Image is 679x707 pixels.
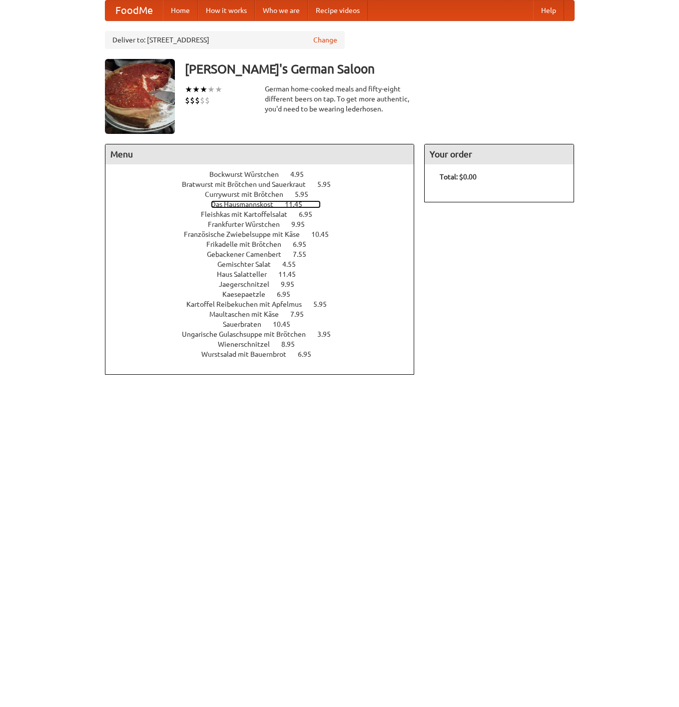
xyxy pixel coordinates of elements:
span: Ungarische Gulaschsuppe mit Brötchen [182,330,316,338]
span: Gebackener Camenbert [207,250,291,258]
li: ★ [207,84,215,95]
span: Kartoffel Reibekuchen mit Apfelmus [186,300,312,308]
a: Wienerschnitzel 8.95 [218,340,313,348]
span: 4.55 [282,260,306,268]
span: 7.55 [293,250,316,258]
li: $ [200,95,205,106]
a: Gebackener Camenbert 7.55 [207,250,325,258]
span: 9.95 [291,220,315,228]
a: FoodMe [105,0,163,20]
span: 4.95 [290,170,314,178]
li: $ [195,95,200,106]
span: 3.95 [317,330,341,338]
a: Frankfurter Würstchen 9.95 [208,220,323,228]
span: 11.45 [285,200,312,208]
span: Wienerschnitzel [218,340,280,348]
a: Maultaschen mit Käse 7.95 [209,310,322,318]
span: 6.95 [298,350,321,358]
b: Total: $0.00 [440,173,477,181]
span: 5.95 [313,300,337,308]
li: $ [205,95,210,106]
a: Home [163,0,198,20]
h3: [PERSON_NAME]'s German Saloon [185,59,575,79]
li: ★ [200,84,207,95]
span: 5.95 [317,180,341,188]
h4: Your order [425,144,574,164]
li: $ [185,95,190,106]
span: 7.95 [290,310,314,318]
a: Kaesepaetzle 6.95 [222,290,309,298]
span: Jaegerschnitzel [219,280,279,288]
span: Französische Zwiebelsuppe mit Käse [184,230,310,238]
li: $ [190,95,195,106]
a: Haus Salatteller 11.45 [217,270,314,278]
span: Haus Salatteller [217,270,277,278]
span: Currywurst mit Brötchen [205,190,293,198]
span: 6.95 [293,240,316,248]
span: Frikadelle mit Brötchen [206,240,291,248]
span: 8.95 [281,340,305,348]
span: 9.95 [281,280,304,288]
li: ★ [215,84,222,95]
span: Sauerbraten [223,320,271,328]
img: angular.jpg [105,59,175,134]
a: Help [533,0,564,20]
span: Das Hausmannskost [211,200,283,208]
span: 10.45 [311,230,339,238]
span: Bockwurst Würstchen [209,170,289,178]
a: Kartoffel Reibekuchen mit Apfelmus 5.95 [186,300,345,308]
a: Fleishkas mit Kartoffelsalat 6.95 [201,210,331,218]
a: Wurstsalad mit Bauernbrot 6.95 [201,350,330,358]
span: Kaesepaetzle [222,290,275,298]
a: Gemischter Salat 4.55 [217,260,314,268]
a: Sauerbraten 10.45 [223,320,309,328]
a: Ungarische Gulaschsuppe mit Brötchen 3.95 [182,330,349,338]
span: 6.95 [299,210,322,218]
span: 11.45 [278,270,306,278]
a: Bratwurst mit Brötchen und Sauerkraut 5.95 [182,180,349,188]
li: ★ [185,84,192,95]
span: Bratwurst mit Brötchen und Sauerkraut [182,180,316,188]
a: Currywurst mit Brötchen 5.95 [205,190,327,198]
span: Frankfurter Würstchen [208,220,290,228]
div: German home-cooked meals and fifty-eight different beers on tap. To get more authentic, you'd nee... [265,84,415,114]
a: Bockwurst Würstchen 4.95 [209,170,322,178]
a: Frikadelle mit Brötchen 6.95 [206,240,325,248]
a: Französische Zwiebelsuppe mit Käse 10.45 [184,230,347,238]
span: Maultaschen mit Käse [209,310,289,318]
h4: Menu [105,144,414,164]
span: Fleishkas mit Kartoffelsalat [201,210,297,218]
li: ★ [192,84,200,95]
span: 5.95 [295,190,318,198]
div: Deliver to: [STREET_ADDRESS] [105,31,345,49]
a: How it works [198,0,255,20]
span: 6.95 [277,290,300,298]
a: Recipe videos [308,0,368,20]
a: Das Hausmannskost 11.45 [211,200,321,208]
a: Jaegerschnitzel 9.95 [219,280,313,288]
span: 10.45 [273,320,300,328]
a: Change [313,35,337,45]
span: Gemischter Salat [217,260,281,268]
a: Who we are [255,0,308,20]
span: Wurstsalad mit Bauernbrot [201,350,296,358]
